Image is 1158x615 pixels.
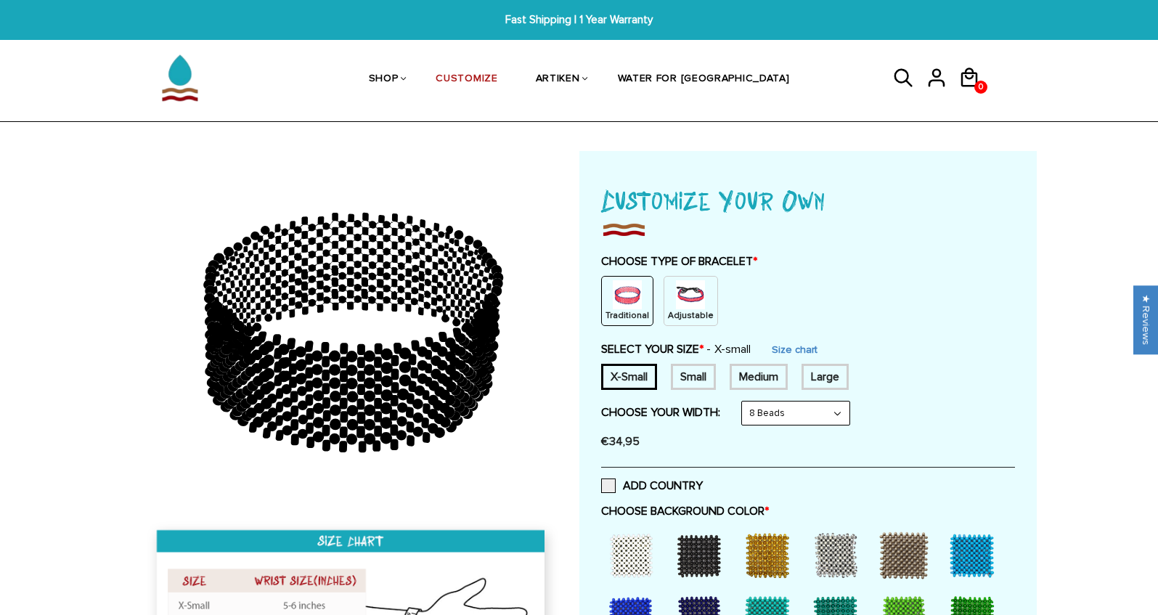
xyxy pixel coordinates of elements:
label: CHOOSE YOUR WIDTH: [601,405,720,420]
div: Black [669,526,735,584]
div: 6 inches [601,364,657,390]
span: Fast Shipping | 1 Year Warranty [356,12,802,28]
div: String [664,276,718,326]
img: string.PNG [676,280,705,309]
a: CUSTOMIZE [436,42,497,117]
div: 7.5 inches [730,364,788,390]
div: 8 inches [802,364,849,390]
div: Gold [738,526,803,584]
img: imgboder_100x.png [601,219,646,240]
div: Grey [874,526,939,584]
div: Silver [806,526,871,584]
div: Click to open Judge.me floating reviews tab [1133,285,1158,354]
span: €34,95 [601,434,640,449]
span: 0 [975,76,987,98]
label: CHOOSE TYPE OF BRACELET [601,254,1015,269]
div: Sky Blue [942,526,1008,584]
a: 0 [958,93,991,95]
a: Size chart [772,343,817,356]
label: CHOOSE BACKGROUND COLOR [601,504,1015,518]
label: ADD COUNTRY [601,478,703,493]
p: Traditional [605,309,649,322]
a: WATER FOR [GEOGRAPHIC_DATA] [618,42,790,117]
label: SELECT YOUR SIZE [601,342,751,357]
div: 7 inches [671,364,716,390]
img: non-string.png [613,280,642,309]
a: SHOP [369,42,399,117]
div: White [601,526,666,584]
div: Non String [601,276,653,326]
h1: Customize Your Own [601,180,1015,219]
a: ARTIKEN [536,42,580,117]
span: X-small [706,342,751,357]
p: Adjustable [668,309,714,322]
